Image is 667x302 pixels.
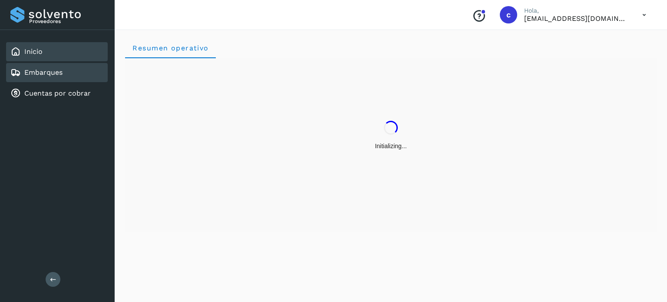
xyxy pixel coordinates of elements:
[6,42,108,61] div: Inicio
[6,63,108,82] div: Embarques
[524,14,628,23] p: cuentasespeciales8_met@castores.com.mx
[24,89,91,97] a: Cuentas por cobrar
[24,47,43,56] a: Inicio
[132,44,209,52] span: Resumen operativo
[24,68,63,76] a: Embarques
[524,7,628,14] p: Hola,
[29,18,104,24] p: Proveedores
[6,84,108,103] div: Cuentas por cobrar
